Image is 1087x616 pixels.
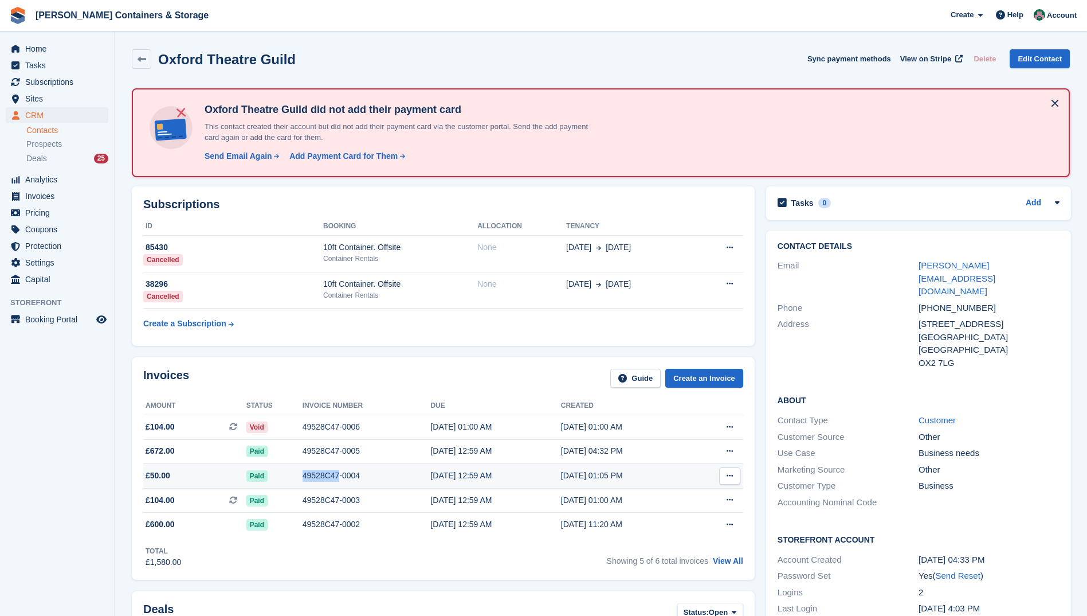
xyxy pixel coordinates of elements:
[1010,49,1070,68] a: Edit Contact
[143,369,189,388] h2: Invoices
[778,447,919,460] div: Use Case
[6,41,108,57] a: menu
[25,311,94,328] span: Booking Portal
[10,297,114,309] span: Storefront
[9,7,26,24] img: stora-icon-8386f47178a22dfd0bd8f6a31ec36ba5ce8667c1dd55bd0f319d3a0aa187defe.svg
[26,138,108,150] a: Prospects
[146,421,175,433] span: £104.00
[969,49,1000,68] button: Delete
[778,414,919,427] div: Contact Type
[25,271,94,287] span: Capital
[607,556,708,566] span: Showing 5 of 6 total invoices
[246,422,268,433] span: Void
[146,494,175,506] span: £104.00
[303,494,431,506] div: 49528C47-0003
[561,518,692,531] div: [DATE] 11:20 AM
[323,254,477,264] div: Container Rentals
[778,496,919,509] div: Accounting Nominal Code
[900,53,951,65] span: View on Stripe
[143,397,246,415] th: Amount
[143,313,234,334] a: Create a Subscription
[6,221,108,237] a: menu
[919,479,1059,493] div: Business
[146,556,181,568] div: £1,580.00
[561,494,692,506] div: [DATE] 01:00 AM
[919,570,1059,583] div: Yes
[25,188,94,204] span: Invoices
[143,291,183,302] div: Cancelled
[146,546,181,556] div: Total
[26,153,108,165] a: Deals 25
[25,74,94,90] span: Subscriptions
[323,217,477,236] th: Booking
[430,397,560,415] th: Due
[1007,9,1023,21] span: Help
[606,278,631,290] span: [DATE]
[610,369,661,388] a: Guide
[778,570,919,583] div: Password Set
[146,470,170,482] span: £50.00
[665,369,743,388] a: Create an Invoice
[303,518,431,531] div: 49528C47-0002
[778,463,919,477] div: Marketing Source
[25,91,94,107] span: Sites
[919,318,1059,331] div: [STREET_ADDRESS]
[246,446,268,457] span: Paid
[778,318,919,369] div: Address
[25,41,94,57] span: Home
[6,57,108,73] a: menu
[94,154,108,163] div: 25
[919,331,1059,344] div: [GEOGRAPHIC_DATA]
[25,205,94,221] span: Pricing
[143,254,183,266] div: Cancelled
[791,198,814,208] h2: Tasks
[6,188,108,204] a: menu
[430,518,560,531] div: [DATE] 12:59 AM
[6,205,108,221] a: menu
[1047,10,1077,21] span: Account
[561,445,692,457] div: [DATE] 04:32 PM
[143,318,226,330] div: Create a Subscription
[303,470,431,482] div: 49528C47-0004
[6,271,108,287] a: menu
[26,125,108,136] a: Contacts
[25,221,94,237] span: Coupons
[566,217,695,236] th: Tenancy
[778,259,919,298] div: Email
[778,479,919,493] div: Customer Type
[200,103,601,116] h4: Oxford Theatre Guild did not add their payment card
[25,238,94,254] span: Protection
[566,278,591,290] span: [DATE]
[146,445,175,457] span: £672.00
[919,260,995,296] a: [PERSON_NAME][EMAIL_ADDRESS][DOMAIN_NAME]
[246,470,268,482] span: Paid
[323,241,477,254] div: 10ft Container. Offsite
[919,447,1059,460] div: Business needs
[6,255,108,271] a: menu
[246,397,303,415] th: Status
[606,241,631,254] span: [DATE]
[303,445,431,457] div: 49528C47-0005
[477,217,566,236] th: Allocation
[158,52,296,67] h2: Oxford Theatre Guild
[430,445,560,457] div: [DATE] 12:59 AM
[818,198,831,208] div: 0
[303,421,431,433] div: 49528C47-0006
[246,495,268,506] span: Paid
[323,290,477,301] div: Container Rentals
[778,242,1059,251] h2: Contact Details
[26,139,62,150] span: Prospects
[430,421,560,433] div: [DATE] 01:00 AM
[26,153,47,164] span: Deals
[31,6,213,25] a: [PERSON_NAME] Containers & Storage
[6,107,108,123] a: menu
[807,49,891,68] button: Sync payment methods
[6,91,108,107] a: menu
[919,344,1059,357] div: [GEOGRAPHIC_DATA]
[25,107,94,123] span: CRM
[289,150,398,162] div: Add Payment Card for Them
[561,421,692,433] div: [DATE] 01:00 AM
[6,74,108,90] a: menu
[6,238,108,254] a: menu
[919,553,1059,567] div: [DATE] 04:33 PM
